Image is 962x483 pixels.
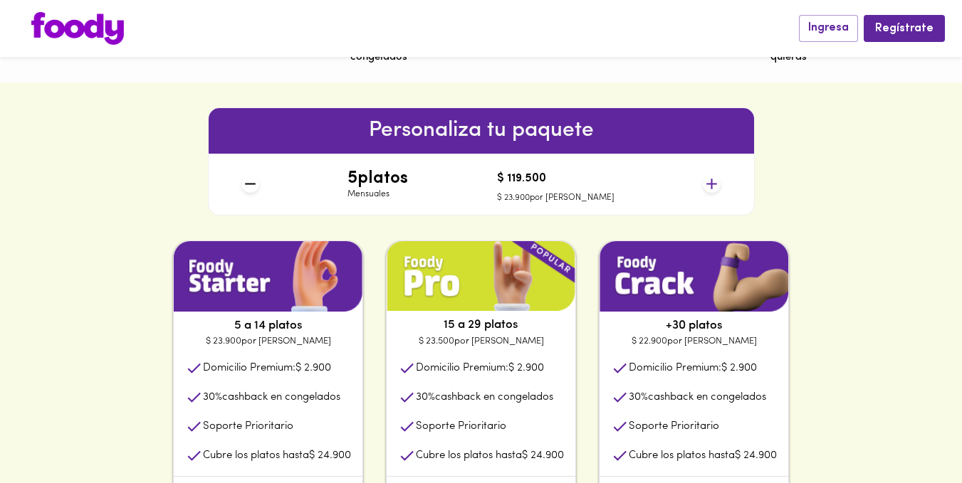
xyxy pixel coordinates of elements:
[497,173,615,186] h4: $ 119.500
[799,15,858,41] button: Ingresa
[387,334,575,349] p: $ 23.500 por [PERSON_NAME]
[174,317,362,334] p: 5 a 14 platos
[296,363,331,373] span: $ 2.900
[629,419,719,434] p: Soporte Prioritario
[174,241,362,312] img: plan1
[416,448,564,463] p: Cubre los platos hasta $ 24.900
[879,400,948,469] iframe: Messagebird Livechat Widget
[629,390,766,405] p: cashback en congelados
[387,317,575,334] p: 15 a 29 platos
[600,334,788,349] p: $ 22.900 por [PERSON_NAME]
[174,334,362,349] p: $ 23.900 por [PERSON_NAME]
[31,12,124,45] img: logo.png
[203,419,293,434] p: Soporte Prioritario
[347,189,408,201] p: Mensuales
[416,419,506,434] p: Soporte Prioritario
[416,361,544,376] p: Domicilio Premium:
[209,114,754,148] h6: Personaliza tu paquete
[600,317,788,334] p: +30 platos
[508,363,544,373] span: $ 2.900
[875,22,934,36] span: Regístrate
[416,390,553,405] p: cashback en congelados
[347,169,408,188] h4: 5 platos
[864,15,945,41] button: Regístrate
[629,448,777,463] p: Cubre los platos hasta $ 24.900
[203,448,351,463] p: Cubre los platos hasta $ 24.900
[808,21,849,35] span: Ingresa
[416,392,435,403] span: 30 %
[721,363,757,373] span: $ 2.900
[203,361,331,376] p: Domicilio Premium:
[629,392,648,403] span: 30 %
[203,390,340,405] p: cashback en congelados
[629,361,757,376] p: Domicilio Premium:
[600,241,788,312] img: plan1
[203,392,222,403] span: 30 %
[387,241,575,312] img: plan1
[497,192,615,204] p: $ 23.900 por [PERSON_NAME]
